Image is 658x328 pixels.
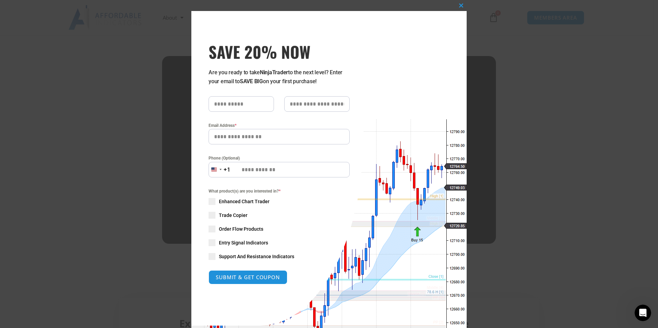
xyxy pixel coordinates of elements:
button: SUBMIT & GET COUPON [209,270,287,284]
iframe: Intercom live chat [635,305,651,321]
span: Order Flow Products [219,226,263,232]
strong: SAVE BIG [240,78,263,85]
h3: SAVE 20% NOW [209,42,350,61]
p: Are you ready to take to the next level? Enter your email to on your first purchase! [209,68,350,86]
label: Email Address [209,122,350,129]
div: +1 [224,165,231,174]
label: Support And Resistance Indicators [209,253,350,260]
span: Enhanced Chart Trader [219,198,269,205]
label: Order Flow Products [209,226,350,232]
label: Phone (Optional) [209,155,350,162]
label: Entry Signal Indicators [209,239,350,246]
span: Trade Copier [219,212,247,219]
strong: NinjaTrader [260,69,288,76]
span: What product(s) are you interested in? [209,188,350,195]
span: Entry Signal Indicators [219,239,268,246]
button: Selected country [209,162,231,177]
label: Trade Copier [209,212,350,219]
label: Enhanced Chart Trader [209,198,350,205]
span: Support And Resistance Indicators [219,253,294,260]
